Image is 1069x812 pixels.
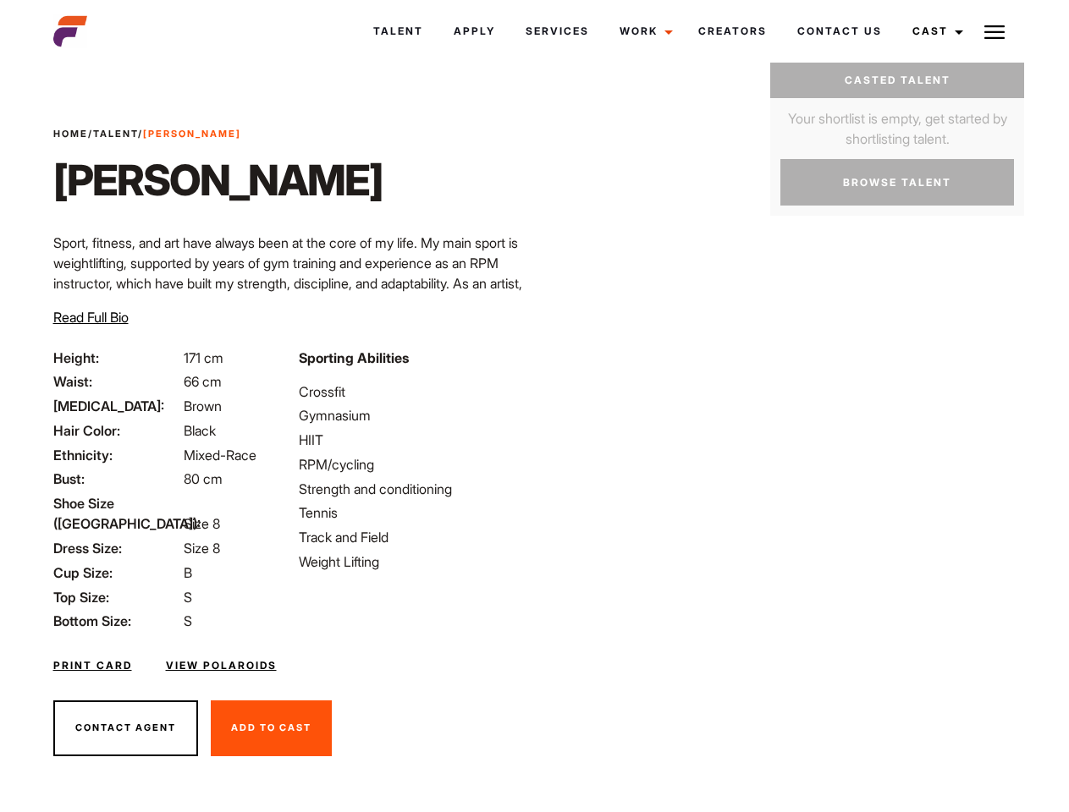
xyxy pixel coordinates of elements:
[53,445,180,465] span: Ethnicity:
[770,63,1024,98] a: Casted Talent
[184,470,223,487] span: 80 cm
[299,527,524,547] li: Track and Field
[93,128,138,140] a: Talent
[53,611,180,631] span: Bottom Size:
[184,373,222,390] span: 66 cm
[438,8,510,54] a: Apply
[780,159,1014,206] a: Browse Talent
[184,515,220,532] span: Size 8
[53,371,180,392] span: Waist:
[604,8,683,54] a: Work
[984,22,1005,42] img: Burger icon
[299,381,524,402] li: Crossfit
[53,348,180,368] span: Height:
[53,155,383,206] h1: [PERSON_NAME]
[184,349,223,366] span: 171 cm
[53,127,241,141] span: / /
[53,493,180,534] span: Shoe Size ([GEOGRAPHIC_DATA]):
[299,349,409,366] strong: Sporting Abilities
[53,469,180,489] span: Bust:
[770,98,1024,149] p: Your shortlist is empty, get started by shortlisting talent.
[299,405,524,425] li: Gymnasium
[184,540,220,557] span: Size 8
[211,700,332,756] button: Add To Cast
[53,700,198,756] button: Contact Agent
[53,420,180,441] span: Hair Color:
[53,658,132,673] a: Print Card
[184,447,256,464] span: Mixed-Race
[782,8,897,54] a: Contact Us
[53,587,180,607] span: Top Size:
[53,562,180,583] span: Cup Size:
[184,612,192,629] span: S
[299,479,524,499] li: Strength and conditioning
[299,430,524,450] li: HIIT
[53,128,88,140] a: Home
[299,551,524,572] li: Weight Lifting
[184,564,192,581] span: B
[166,658,277,673] a: View Polaroids
[184,422,216,439] span: Black
[53,307,129,327] button: Read Full Bio
[143,128,241,140] strong: [PERSON_NAME]
[53,14,87,48] img: cropped-aefm-brand-fav-22-square.png
[184,398,222,414] span: Brown
[53,309,129,326] span: Read Full Bio
[53,396,180,416] span: [MEDICAL_DATA]:
[510,8,604,54] a: Services
[53,538,180,558] span: Dress Size:
[53,233,525,334] p: Sport, fitness, and art have always been at the core of my life. My main sport is weightlifting, ...
[299,502,524,523] li: Tennis
[299,454,524,475] li: RPM/cycling
[358,8,438,54] a: Talent
[184,589,192,606] span: S
[897,8,973,54] a: Cast
[231,721,311,733] span: Add To Cast
[683,8,782,54] a: Creators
